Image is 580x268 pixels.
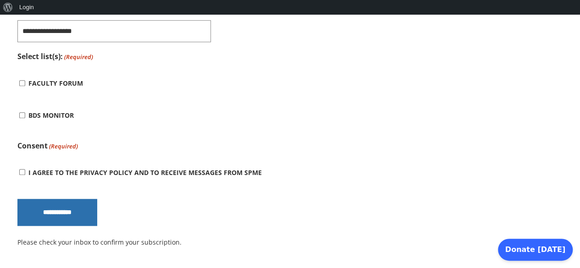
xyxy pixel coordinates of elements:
[17,237,413,248] p: Please check your inbox to confirm your subscription.
[28,99,74,131] label: BDS Monitor
[63,50,93,64] span: (Required)
[28,168,262,177] label: I agree to the privacy policy and to receive messages from SPME
[17,49,93,64] legend: Select list(s):
[28,67,83,99] label: Faculty Forum
[17,139,78,153] legend: Consent
[48,139,78,153] span: (Required)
